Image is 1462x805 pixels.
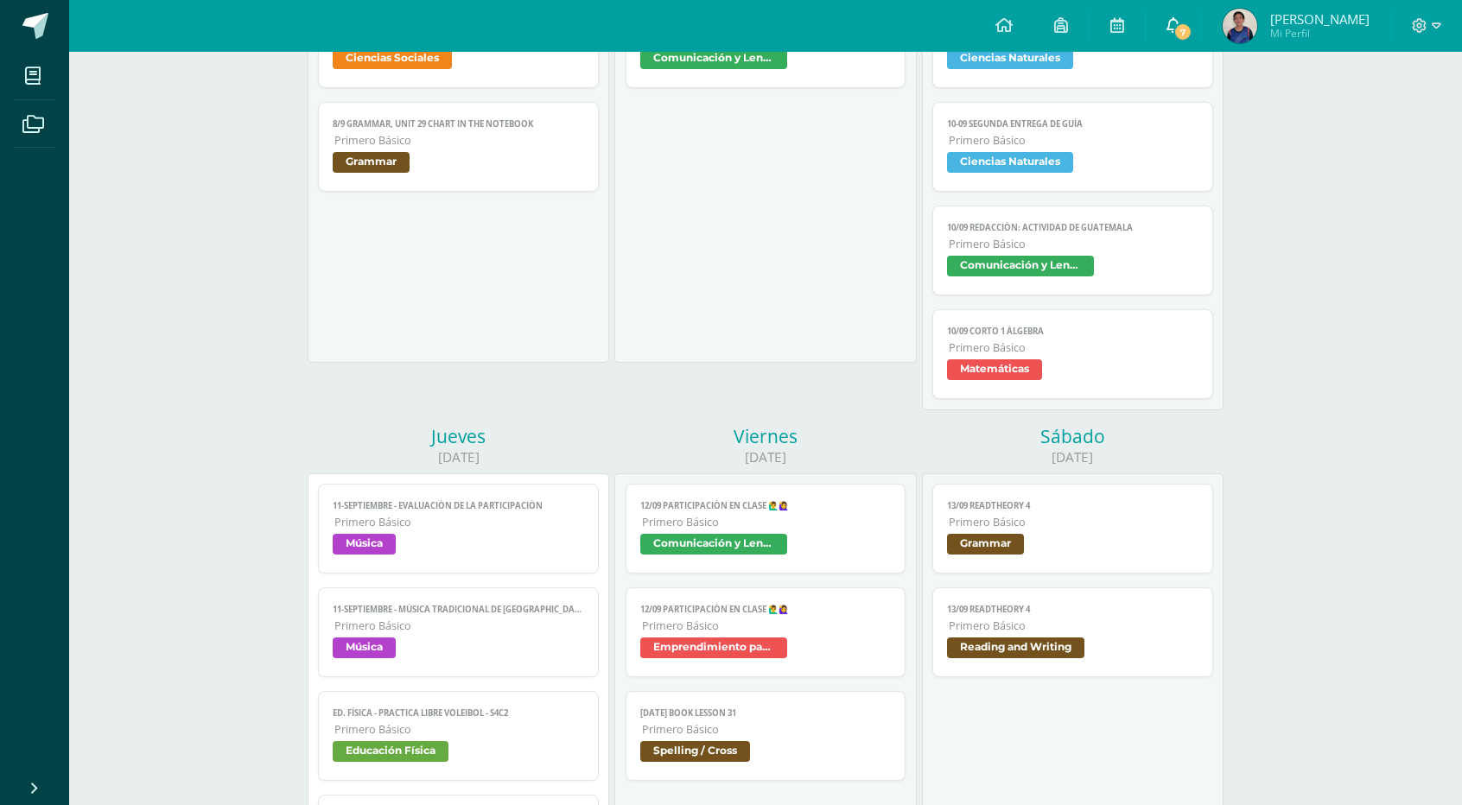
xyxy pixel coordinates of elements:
[947,500,1198,511] span: 13/09 ReadTheory 4
[1173,22,1192,41] span: 7
[947,222,1198,233] span: 10/09 REDACCIÓN: Actividad de Guatemala
[949,133,1198,148] span: Primero Básico
[333,500,584,511] span: 11-septiembre - Evaluación de la participación
[932,587,1213,677] a: 13/09 ReadTheory 4Primero BásicoReading and Writing
[1223,9,1257,43] img: de6150c211cbc1f257cf4b5405fdced8.png
[947,152,1073,173] span: Ciencias Naturales
[333,741,448,762] span: Educación Física
[640,48,787,69] span: Comunicación y Lenguaje
[947,48,1073,69] span: Ciencias Naturales
[318,691,599,781] a: Ed. Física - PRACTICA LIBRE Voleibol - S4C2Primero BásicoEducación Física
[333,534,396,555] span: Música
[947,256,1094,276] span: Comunicación y Lenguaje
[949,618,1198,633] span: Primero Básico
[318,102,599,192] a: 8/9 Grammar, Unit 29 chart in the notebookPrimero BásicoGrammar
[640,637,787,658] span: Emprendimiento para la productividad
[947,604,1198,615] span: 13/09 ReadTheory 4
[333,118,584,130] span: 8/9 Grammar, Unit 29 chart in the notebook
[947,359,1042,380] span: Matemáticas
[318,484,599,574] a: 11-septiembre - Evaluación de la participaciónPrimero BásicoMúsica
[333,152,410,173] span: Grammar
[640,604,892,615] span: 12/09 Participación en clase 🙋‍♂️🙋‍♀️
[318,587,599,677] a: 11-septiembre - Música tradicional de [GEOGRAPHIC_DATA]Primero BásicoMúsica
[640,741,750,762] span: Spelling / Cross
[333,637,396,658] span: Música
[626,691,906,781] a: [DATE] Book Lesson 31Primero BásicoSpelling / Cross
[947,326,1198,337] span: 10/09 Corto 1 Álgebra
[626,484,906,574] a: 12/09 Participación en clase 🙋‍♂️🙋‍♀️Primero BásicoComunicación y Lenguaje
[640,500,892,511] span: 12/09 Participación en clase 🙋‍♂️🙋‍♀️
[334,618,584,633] span: Primero Básico
[932,484,1213,574] a: 13/09 ReadTheory 4Primero BásicoGrammar
[949,515,1198,529] span: Primero Básico
[614,448,916,466] div: [DATE]
[642,722,892,737] span: Primero Básico
[333,48,452,69] span: Ciencias Sociales
[308,424,609,448] div: Jueves
[640,534,787,555] span: Comunicación y Lenguaje
[334,722,584,737] span: Primero Básico
[1270,10,1370,28] span: [PERSON_NAME]
[922,448,1224,466] div: [DATE]
[947,118,1198,130] span: 10-09 SEGUNDA ENTREGA DE GUÍA
[949,237,1198,251] span: Primero Básico
[1270,26,1370,41] span: Mi Perfil
[947,637,1084,658] span: Reading and Writing
[949,340,1198,355] span: Primero Básico
[932,309,1213,399] a: 10/09 Corto 1 ÁlgebraPrimero BásicoMatemáticas
[333,707,584,719] span: Ed. Física - PRACTICA LIBRE Voleibol - S4C2
[626,587,906,677] a: 12/09 Participación en clase 🙋‍♂️🙋‍♀️Primero BásicoEmprendimiento para la productividad
[642,618,892,633] span: Primero Básico
[308,448,609,466] div: [DATE]
[932,102,1213,192] a: 10-09 SEGUNDA ENTREGA DE GUÍAPrimero BásicoCiencias Naturales
[922,424,1224,448] div: Sábado
[333,604,584,615] span: 11-septiembre - Música tradicional de [GEOGRAPHIC_DATA]
[932,206,1213,295] a: 10/09 REDACCIÓN: Actividad de GuatemalaPrimero BásicoComunicación y Lenguaje
[947,534,1024,555] span: Grammar
[640,707,892,719] span: [DATE] Book Lesson 31
[642,515,892,529] span: Primero Básico
[334,515,584,529] span: Primero Básico
[334,133,584,148] span: Primero Básico
[614,424,916,448] div: Viernes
